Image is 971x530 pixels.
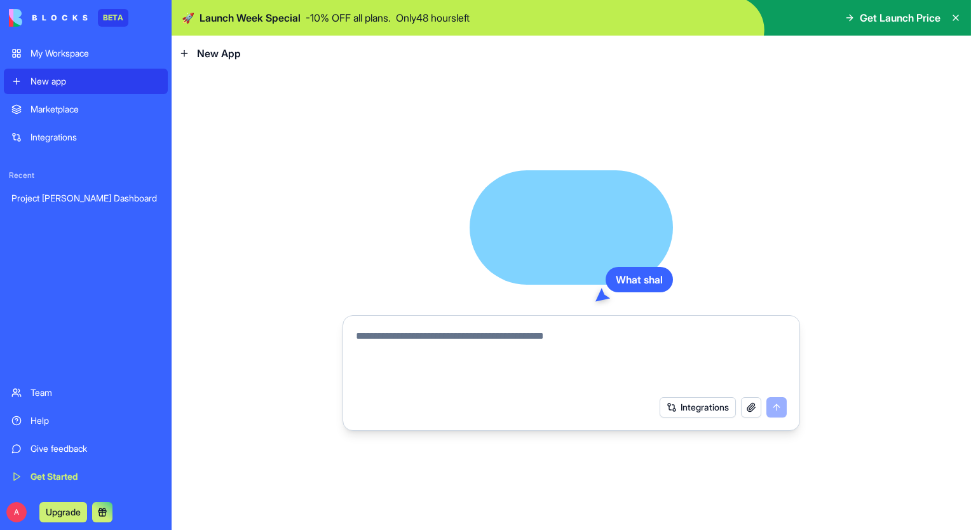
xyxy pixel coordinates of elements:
a: Marketplace [4,97,168,122]
a: BETA [9,9,128,27]
span: New App [197,46,241,61]
div: Give feedback [31,442,160,455]
span: Get Launch Price [860,10,940,25]
div: Integrations [31,131,160,144]
a: New app [4,69,168,94]
a: My Workspace [4,41,168,66]
a: Upgrade [39,505,87,518]
div: BETA [98,9,128,27]
div: Get Started [31,470,160,483]
a: Get Started [4,464,168,489]
button: Upgrade [39,502,87,522]
button: Integrations [660,397,736,418]
a: Help [4,408,168,433]
p: Only 48 hours left [396,10,470,25]
a: Give feedback [4,436,168,461]
img: logo [9,9,88,27]
div: Help [31,414,160,427]
div: My Workspace [31,47,160,60]
a: Project [PERSON_NAME] Dashboard [4,186,168,211]
span: Launch Week Special [200,10,301,25]
div: Project [PERSON_NAME] Dashboard [11,192,160,205]
a: Integrations [4,125,168,150]
span: A [6,502,27,522]
div: New app [31,75,160,88]
a: Team [4,380,168,405]
div: Marketplace [31,103,160,116]
p: - 10 % OFF all plans. [306,10,391,25]
span: Recent [4,170,168,180]
div: Team [31,386,160,399]
div: What shal [606,267,673,292]
span: 🚀 [182,10,194,25]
